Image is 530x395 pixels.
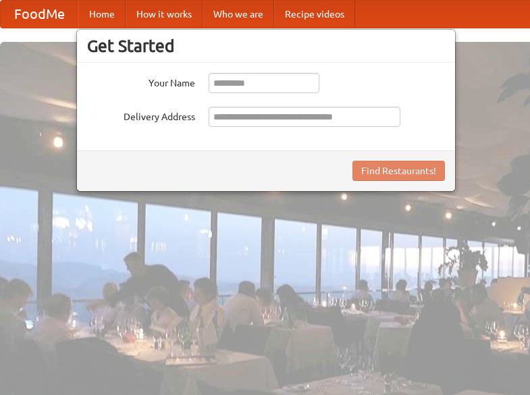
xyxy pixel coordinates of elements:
[352,161,445,181] button: Find Restaurants!
[126,1,203,28] a: How it works
[87,73,195,90] label: Your Name
[87,36,445,56] h3: Get Started
[274,1,355,28] a: Recipe videos
[78,1,126,28] a: Home
[203,1,274,28] a: Who we are
[87,107,195,124] label: Delivery Address
[1,1,78,28] a: FoodMe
